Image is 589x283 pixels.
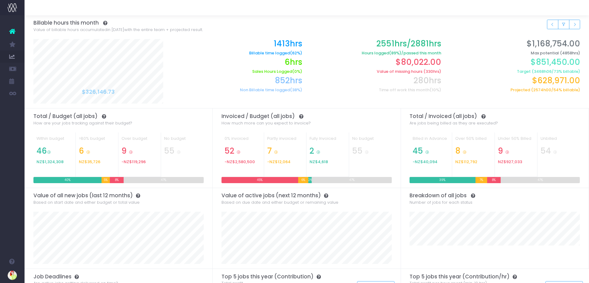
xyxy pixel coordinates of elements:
span: 73 [554,69,559,74]
span: 46 [37,146,47,156]
h3: Value of all new jobs (last 12 months) [33,192,204,198]
span: 54 [553,88,559,92]
h2: $1,168,754.00 [450,39,580,49]
span: (89%) [389,51,401,56]
span: -NZ$40,094 [413,159,437,164]
div: 7% [475,177,487,183]
span: (62%) [290,51,302,56]
span: -NZ$2,580,500 [225,159,255,164]
h6: Max potential (4858hrs) [450,51,580,56]
span: 2574h00 [533,88,551,92]
div: 0% invoiced [225,136,261,146]
h3: Value of active jobs (next 12 months) [221,192,392,198]
span: 52 [225,146,234,156]
span: Number of jobs for each status [410,199,472,206]
h3: Job Deadlines [33,273,204,280]
h2: $80,022.00 [311,57,441,67]
h3: Top 5 jobs this year (Contribution/hr) [410,273,580,280]
h6: Sales Hours Logged [172,69,302,74]
span: 9 [121,146,127,156]
div: No budget [164,136,201,146]
span: Invoiced / Budget (all jobs) [221,113,295,119]
div: 8% [110,177,123,183]
span: How much more can you expect to invoice? [221,120,311,126]
span: Breakdown of all jobs [410,192,467,198]
span: Are jobs being billed as they are executed? [410,120,498,126]
span: 55 [352,146,363,156]
span: Total / Invoiced (all jobs) [410,113,477,119]
span: NZ$35,726 [79,159,100,164]
span: Value of billable hours accumulated with the entire team + projected result. [33,27,203,33]
div: 47% [124,177,204,183]
span: 9 [498,146,503,156]
span: 6 [79,146,84,156]
div: Over budget [121,136,158,146]
div: Under 50% Billed [498,136,534,146]
span: Based on start date and either budget or total value [33,199,140,206]
div: 40% [33,177,102,183]
div: 6% [298,177,308,183]
span: -NZ$119,296 [121,159,146,164]
span: (10%) [429,88,441,92]
div: 47% [312,177,392,183]
div: Fully Invoiced [310,136,346,146]
span: 54 [541,146,551,156]
span: NZ$927,033 [498,159,522,164]
span: 2 [310,146,314,156]
h2: $851,450.00 [450,57,580,67]
div: >80% budget [79,136,115,146]
h2: 852hrs [172,76,302,85]
div: Small button group [547,20,580,29]
span: 8 [455,146,460,156]
span: Total / Budget (all jobs) [33,113,98,119]
div: 5% [102,177,110,183]
div: 47% [501,177,580,183]
h6: Time off work this month [311,88,441,92]
h3: Billable hours this month [33,20,580,26]
div: Over 50% billed [455,136,491,146]
span: in [DATE] [107,27,124,33]
div: Unbilled [541,136,577,146]
h6: Projected ( / % billable) [450,88,580,92]
span: NZ$112,792 [455,159,477,164]
h2: 1413hrs [172,39,302,49]
div: Within budget [37,136,73,146]
span: Based on due date and either budget or remaining value [221,199,338,206]
span: How are your jobs tracking against their budget? [33,120,132,126]
div: 39% [410,177,475,183]
h6: Value of missing hours (330hrs) [311,69,441,74]
span: -NZ$12,064 [267,159,291,164]
h2: $628,971.00 [450,76,580,85]
h2: 2551hrs/2881hrs [311,39,441,49]
span: 55 [164,146,175,156]
div: Partly invoiced [267,136,303,146]
div: 45% [221,177,298,183]
div: 2% [308,177,312,183]
span: NZ$1,324,308 [37,159,64,164]
img: images/default_profile_image.png [8,271,17,280]
div: Billed in Advance [413,136,449,146]
span: 3468h06 [534,69,552,74]
h6: Hours logged /passed this month [311,51,441,56]
h6: Non Billable time logged [172,88,302,92]
h6: Billable time logged [172,51,302,56]
h6: Target ( / % billable) [450,69,580,74]
h2: 280hrs [311,76,441,85]
span: (38%) [290,88,302,92]
h3: Top 5 jobs this year (Contribution) [221,273,392,280]
span: 45 [413,146,423,156]
div: 8% [487,177,501,183]
h2: 6hrs [172,57,302,67]
div: No budget [352,136,389,146]
span: NZ$4,618 [310,159,328,164]
span: 7 [267,146,272,156]
span: (0%) [292,69,302,74]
